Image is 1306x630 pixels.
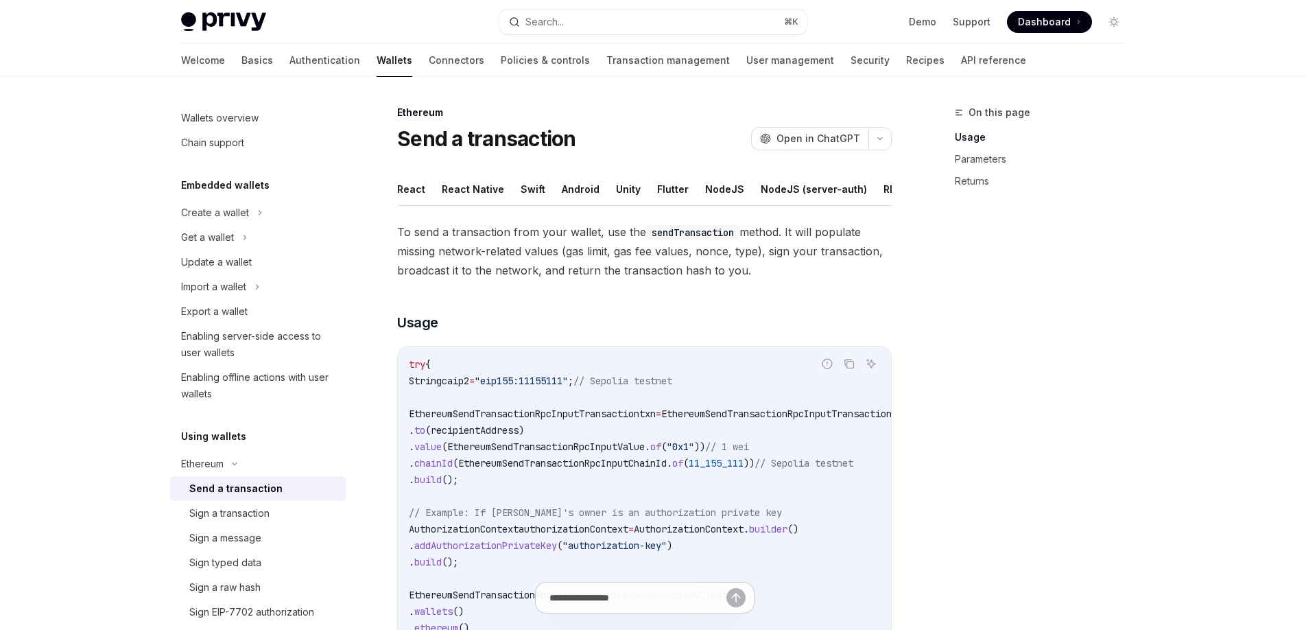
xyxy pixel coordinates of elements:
span: build [414,474,442,486]
button: Unity [616,173,641,205]
div: Send a transaction [189,480,283,497]
a: Demo [909,15,936,29]
span: caip2 [442,375,469,387]
span: AuthorizationContext [634,523,744,535]
span: EthereumSendTransactionRpcInputChainId [458,457,667,469]
span: . [409,556,414,568]
span: . [667,457,672,469]
button: Copy the contents from the code block [840,355,858,373]
div: Create a wallet [181,205,249,221]
span: . [409,441,414,453]
button: Flutter [657,173,689,205]
a: User management [746,44,834,77]
span: builder [749,523,787,535]
button: Report incorrect code [818,355,836,373]
a: Enabling server-side access to user wallets [170,324,346,365]
a: Security [851,44,890,77]
div: Enabling server-side access to user wallets [181,328,337,361]
span: String [409,375,442,387]
span: EthereumSendTransactionRpcInputTransaction [409,408,639,420]
div: Search... [525,14,564,30]
a: Wallets [377,44,412,77]
a: Parameters [955,148,1136,170]
button: Swift [521,173,545,205]
span: . [409,424,414,436]
span: AuthorizationContext [409,523,519,535]
a: Enabling offline actions with user wallets [170,365,346,406]
span: 11_155_111 [689,457,744,469]
span: ( [661,441,667,453]
span: "0x1" [667,441,694,453]
span: . [409,457,414,469]
span: "authorization-key" [562,539,667,552]
button: Android [562,173,599,205]
span: )) [694,441,705,453]
span: . [409,539,414,552]
span: // 1 wei [705,441,749,453]
span: Usage [397,313,438,332]
div: Export a wallet [181,303,248,320]
span: of [672,457,683,469]
span: () [787,523,798,535]
span: = [656,408,661,420]
a: Support [953,15,990,29]
a: Authentication [289,44,360,77]
a: Policies & controls [501,44,590,77]
button: Search...⌘K [499,10,807,34]
h5: Embedded wallets [181,177,270,194]
a: Basics [241,44,273,77]
div: Ethereum [181,456,224,472]
a: Send a transaction [170,476,346,501]
span: = [628,523,634,535]
button: NodeJS [705,173,744,205]
a: Export a wallet [170,299,346,324]
span: Open in ChatGPT [776,132,860,145]
span: . [409,474,414,486]
button: NodeJS (server-auth) [761,173,867,205]
span: . [645,441,650,453]
div: Sign EIP-7702 authorization [189,604,314,620]
a: Welcome [181,44,225,77]
span: ⌘ K [784,16,798,27]
span: ( [442,441,447,453]
span: ( [453,457,458,469]
span: (); [442,556,458,568]
span: // Sepolia testnet [573,375,672,387]
div: Import a wallet [181,279,246,295]
div: Ethereum [397,106,892,119]
div: Sign a message [189,530,261,546]
a: API reference [961,44,1026,77]
span: chainId [414,457,453,469]
a: Update a wallet [170,250,346,275]
span: // Sepolia testnet [755,457,853,469]
span: = [469,375,475,387]
button: Send message [726,588,746,607]
span: // Example: If [PERSON_NAME]'s owner is an authorization private key [409,506,782,519]
span: txn [639,408,656,420]
span: try [409,358,425,371]
a: Sign EIP-7702 authorization [170,600,346,625]
a: Sign typed data [170,550,346,575]
span: ( [557,539,562,552]
a: Dashboard [1007,11,1092,33]
span: of [650,441,661,453]
span: to [414,424,425,436]
span: . [744,523,749,535]
span: On this page [969,104,1030,121]
span: build [414,556,442,568]
button: React Native [442,173,504,205]
button: React [397,173,425,205]
a: Recipes [906,44,945,77]
a: Connectors [429,44,484,77]
span: EthereumSendTransactionRpcInputTransaction [661,408,892,420]
span: (); [442,474,458,486]
a: Wallets overview [170,106,346,130]
span: Dashboard [1018,15,1071,29]
a: Returns [955,170,1136,192]
img: light logo [181,12,266,32]
div: Update a wallet [181,254,252,270]
span: "eip155:11155111" [475,375,568,387]
a: Sign a message [170,526,346,550]
a: Sign a raw hash [170,575,346,600]
div: Enabling offline actions with user wallets [181,369,337,402]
